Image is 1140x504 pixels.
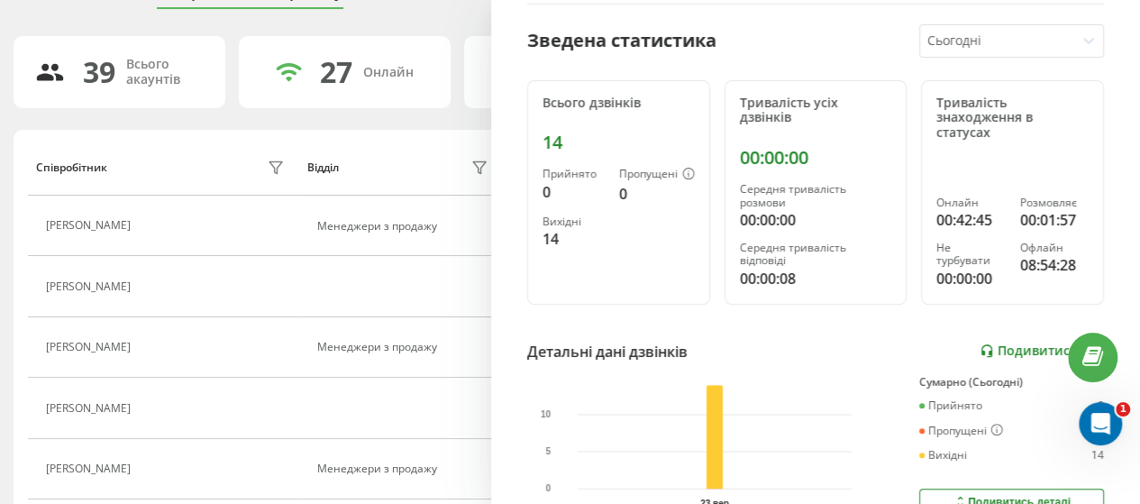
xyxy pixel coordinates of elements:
[317,341,493,353] div: Менеджери з продажу
[740,268,892,289] div: 00:00:08
[363,65,414,80] div: Онлайн
[740,147,892,169] div: 00:00:00
[46,280,135,293] div: [PERSON_NAME]
[740,209,892,231] div: 00:00:00
[543,181,605,203] div: 0
[317,220,493,233] div: Менеджери з продажу
[740,242,892,268] div: Середня тривалість відповіді
[936,209,1005,231] div: 00:42:45
[546,483,552,493] text: 0
[527,341,688,362] div: Детальні дані дзвінків
[307,161,339,174] div: Відділ
[1020,254,1089,276] div: 08:54:28
[980,344,1104,359] a: Подивитись звіт
[1020,197,1089,209] div: Розмовляє
[1020,242,1089,254] div: Офлайн
[936,242,1005,268] div: Не турбувати
[543,228,605,250] div: 14
[46,463,135,475] div: [PERSON_NAME]
[619,183,695,205] div: 0
[543,168,605,180] div: Прийнято
[46,219,135,232] div: [PERSON_NAME]
[543,96,695,111] div: Всього дзвінків
[936,96,1089,141] div: Тривалість знаходження в статусах
[1020,209,1089,231] div: 00:01:57
[919,399,982,412] div: Прийнято
[619,168,695,182] div: Пропущені
[543,215,605,228] div: Вихідні
[46,402,135,415] div: [PERSON_NAME]
[541,409,552,419] text: 10
[527,27,716,54] div: Зведена статистика
[1079,402,1122,445] iframe: Intercom live chat
[919,449,967,462] div: Вихідні
[740,96,892,126] div: Тривалість усіх дзвінків
[36,161,107,174] div: Співробітник
[936,268,1005,289] div: 00:00:00
[936,197,1005,209] div: Онлайн
[1098,399,1104,412] div: 0
[546,446,552,456] text: 5
[83,55,115,89] div: 39
[543,132,695,153] div: 14
[1091,449,1104,462] div: 14
[1116,402,1130,417] span: 1
[317,463,493,475] div: Менеджери з продажу
[919,424,1003,438] div: Пропущені
[740,183,892,209] div: Середня тривалість розмови
[126,57,204,87] div: Всього акаунтів
[919,376,1104,389] div: Сумарно (Сьогодні)
[46,341,135,353] div: [PERSON_NAME]
[320,55,352,89] div: 27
